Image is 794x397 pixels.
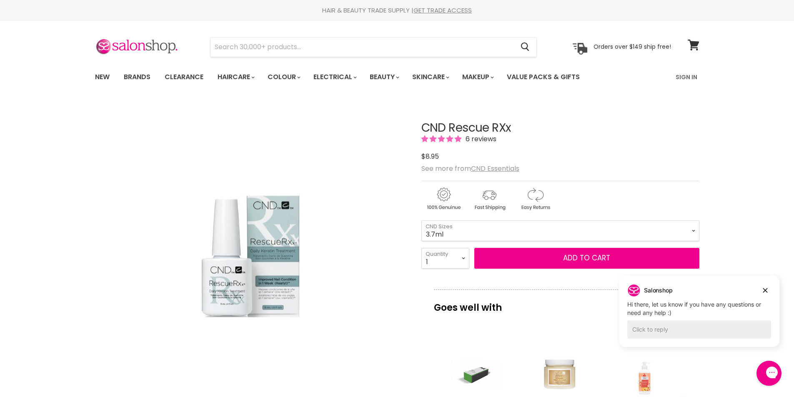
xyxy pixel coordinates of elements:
[463,134,496,144] span: 6 reviews
[89,68,116,86] a: New
[752,358,786,389] iframe: Gorgias live chat messenger
[413,6,472,15] a: GET TRADE ACCESS
[307,68,362,86] a: Electrical
[501,68,586,86] a: Value Packs & Gifts
[118,68,157,86] a: Brands
[85,65,710,89] nav: Main
[421,134,463,144] span: 4.83 stars
[594,43,671,50] p: Orders over $149 ship free!
[363,68,404,86] a: Beauty
[421,164,519,173] span: See more from
[261,68,306,86] a: Colour
[211,68,260,86] a: Haircare
[514,37,536,57] button: Search
[158,68,210,86] a: Clearance
[563,253,610,263] span: Add to cart
[210,37,537,57] form: Product
[471,164,519,173] a: CND Essentials
[406,68,454,86] a: Skincare
[210,37,514,57] input: Search
[467,186,511,212] img: shipping.gif
[613,274,786,360] iframe: Gorgias live chat campaigns
[434,290,687,317] p: Goes well with
[89,65,629,89] ul: Main menu
[85,6,710,15] div: HAIR & BEAUTY TRADE SUPPLY |
[178,146,323,366] img: CND Rescue RXx
[421,152,439,161] span: $8.95
[474,248,699,269] button: Add to cart
[513,186,557,212] img: returns.gif
[671,68,702,86] a: Sign In
[456,68,499,86] a: Makeup
[421,248,469,269] select: Quantity
[421,122,699,135] h1: CND Rescue RXx
[421,186,466,212] img: genuine.gif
